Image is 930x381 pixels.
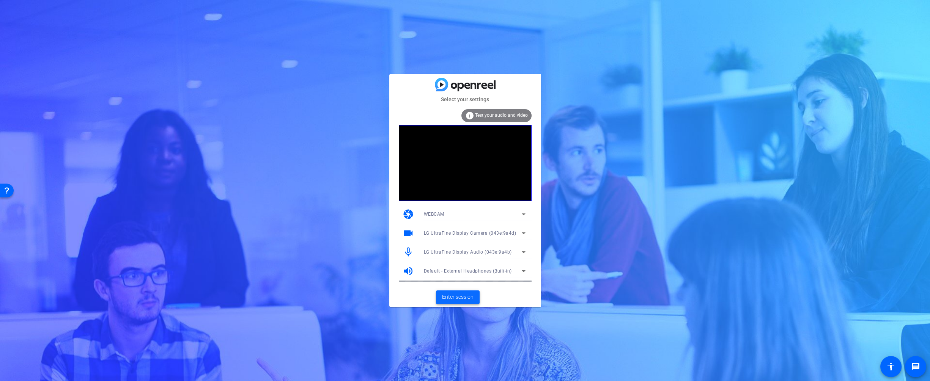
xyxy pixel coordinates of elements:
span: WEBCAM [424,212,444,217]
span: Enter session [442,293,474,301]
mat-icon: videocam [403,227,414,239]
mat-icon: mic_none [403,246,414,258]
mat-icon: accessibility [886,362,895,371]
span: LG UltraFine Display Camera (043e:9a4d) [424,230,516,236]
mat-icon: camera [403,209,414,220]
span: LG UltraFine Display Audio (043e:9a4b) [424,249,512,255]
mat-icon: info [465,111,474,120]
mat-card-subtitle: Select your settings [389,95,541,103]
button: Enter session [436,290,480,304]
mat-icon: message [911,362,920,371]
mat-icon: volume_up [403,265,414,277]
span: Test your audio and video [475,113,528,118]
img: blue-gradient.svg [435,78,496,91]
span: Default - External Headphones (Built-in) [424,268,512,274]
